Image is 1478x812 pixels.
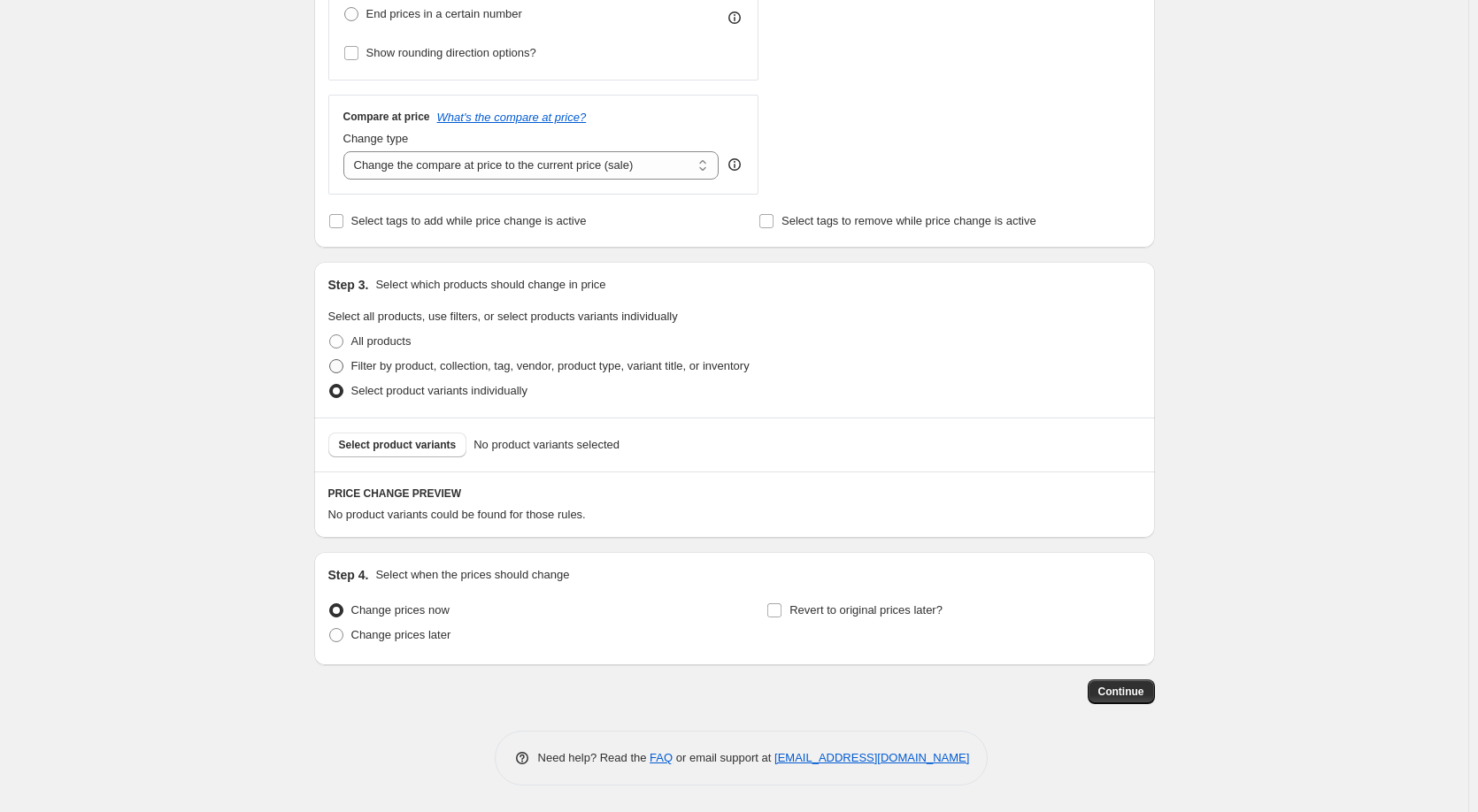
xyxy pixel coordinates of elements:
[328,486,1141,501] h6: PRICE CHANGE PREVIEW
[343,132,409,145] span: Change type
[375,276,605,294] p: Select which products should change in price
[473,436,620,454] span: No product variants selected
[781,214,1036,227] span: Select tags to remove while price change is active
[375,566,569,584] p: Select when the prices should change
[673,751,774,764] span: or email support at
[1098,685,1144,699] span: Continue
[351,603,450,617] span: Change prices now
[366,46,536,59] span: Show rounding direction options?
[328,508,586,521] span: No product variants could be found for those rules.
[726,156,743,173] div: help
[650,751,673,764] a: FAQ
[343,110,430,124] h3: Compare at price
[328,566,369,584] h2: Step 4.
[351,384,527,397] span: Select product variants individually
[774,751,969,764] a: [EMAIL_ADDRESS][DOMAIN_NAME]
[1088,679,1155,704] button: Continue
[538,751,650,764] span: Need help? Read the
[328,433,467,457] button: Select product variants
[328,310,678,323] span: Select all products, use filters, or select products variants individually
[351,628,451,641] span: Change prices later
[351,214,587,227] span: Select tags to add while price change is active
[328,276,369,294] h2: Step 3.
[339,438,457,452] span: Select product variants
[366,7,522,20] span: End prices in a certain number
[437,111,587,124] button: What's the compare at price?
[351,334,412,348] span: All products
[351,359,750,372] span: Filter by product, collection, tag, vendor, product type, variant title, or inventory
[789,603,943,617] span: Revert to original prices later?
